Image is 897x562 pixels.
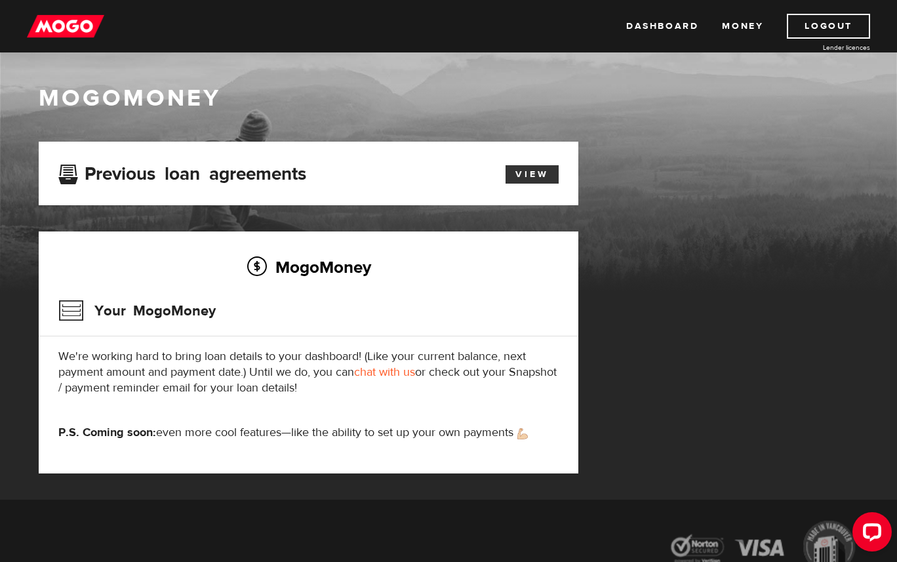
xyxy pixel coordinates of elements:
[58,349,559,396] p: We're working hard to bring loan details to your dashboard! (Like your current balance, next paym...
[842,507,897,562] iframe: LiveChat chat widget
[58,253,559,281] h2: MogoMoney
[354,365,415,380] a: chat with us
[58,425,156,440] strong: P.S. Coming soon:
[506,165,559,184] a: View
[39,85,858,112] h1: MogoMoney
[58,294,216,328] h3: Your MogoMoney
[58,425,559,441] p: even more cool features—like the ability to set up your own payments
[27,14,104,39] img: mogo_logo-11ee424be714fa7cbb0f0f49df9e16ec.png
[517,428,528,439] img: strong arm emoji
[772,43,870,52] a: Lender licences
[626,14,698,39] a: Dashboard
[787,14,870,39] a: Logout
[58,163,306,180] h3: Previous loan agreements
[722,14,763,39] a: Money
